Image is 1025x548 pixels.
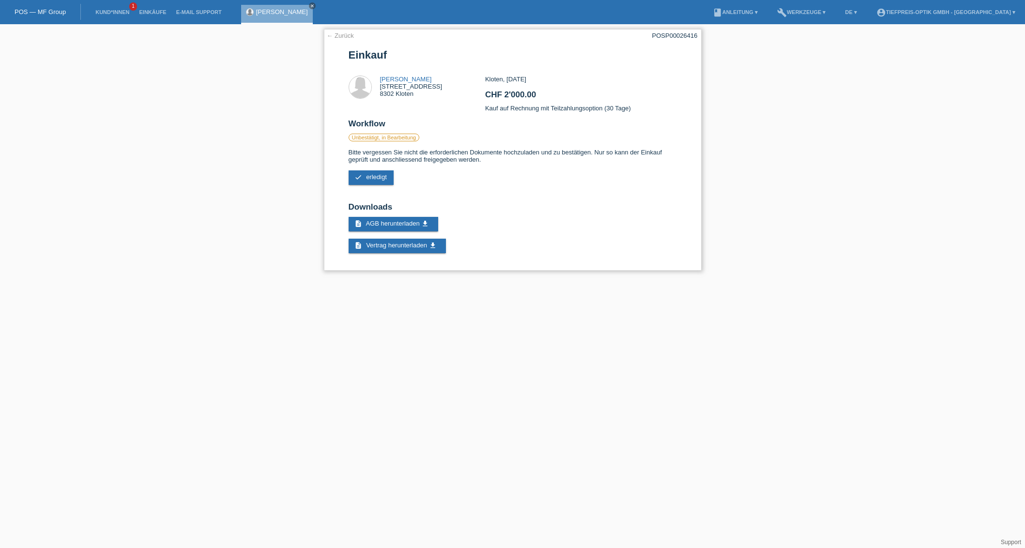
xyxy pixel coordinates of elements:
[349,170,394,185] a: check erledigt
[485,90,676,105] h2: CHF 2'000.00
[380,76,432,83] a: [PERSON_NAME]
[256,8,308,15] a: [PERSON_NAME]
[366,242,427,249] span: Vertrag herunterladen
[366,220,419,227] span: AGB herunterladen
[876,8,886,17] i: account_circle
[134,9,171,15] a: Einkäufe
[327,32,354,39] a: ← Zurück
[309,2,316,9] a: close
[349,239,446,253] a: description Vertrag herunterladen get_app
[841,9,862,15] a: DE ▾
[485,76,676,119] div: Kloten, [DATE] Kauf auf Rechnung mit Teilzahlungsoption (30 Tage)
[380,76,443,97] div: [STREET_ADDRESS] 8302 Kloten
[429,242,437,249] i: get_app
[171,9,227,15] a: E-Mail Support
[652,32,698,39] div: POSP00026416
[366,173,387,181] span: erledigt
[421,220,429,228] i: get_app
[310,3,315,8] i: close
[349,119,677,134] h2: Workflow
[91,9,134,15] a: Kund*innen
[354,173,362,181] i: check
[708,9,763,15] a: bookAnleitung ▾
[349,149,677,192] div: Bitte vergessen Sie nicht die erforderlichen Dokumente hochzuladen und zu bestätigen. Nur so kann...
[349,202,677,217] h2: Downloads
[872,9,1020,15] a: account_circleTiefpreis-Optik GmbH - [GEOGRAPHIC_DATA] ▾
[349,49,677,61] h1: Einkauf
[713,8,722,17] i: book
[349,134,420,141] label: Unbestätigt, in Bearbeitung
[349,217,439,231] a: description AGB herunterladen get_app
[15,8,66,15] a: POS — MF Group
[1001,539,1021,546] a: Support
[777,8,787,17] i: build
[772,9,831,15] a: buildWerkzeuge ▾
[354,242,362,249] i: description
[354,220,362,228] i: description
[129,2,137,11] span: 1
